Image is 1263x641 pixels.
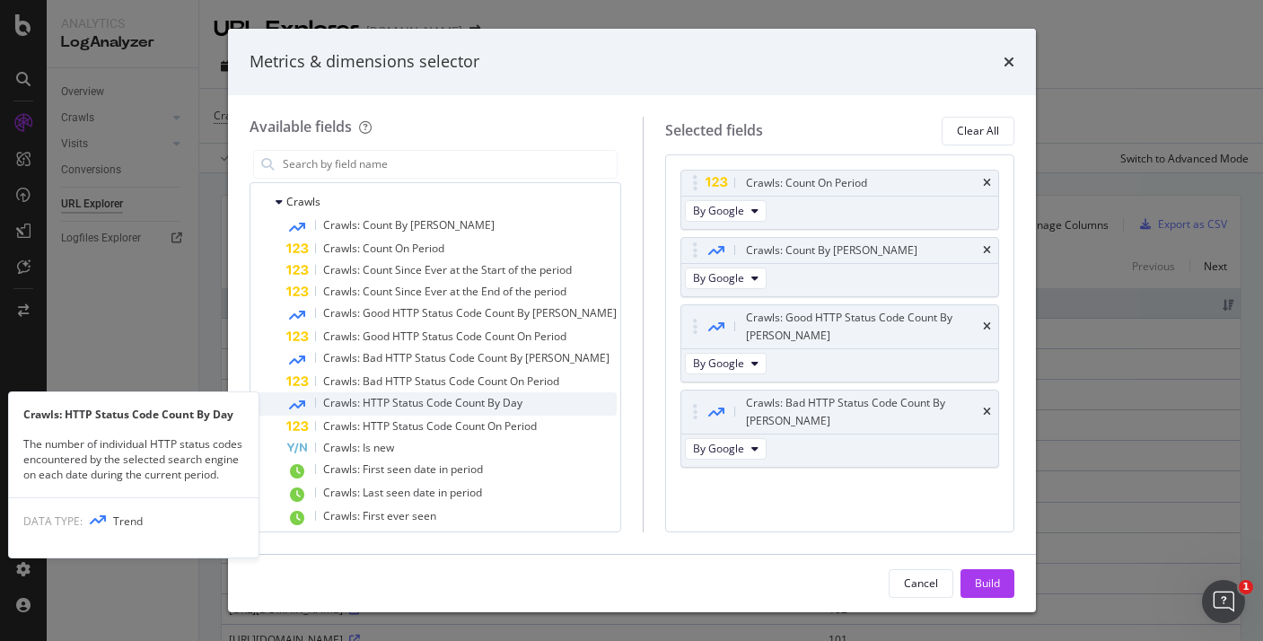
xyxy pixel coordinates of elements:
input: Search by field name [281,151,617,178]
div: Crawls: Bad HTTP Status Code Count By [PERSON_NAME] [746,394,979,430]
div: Crawls: Good HTTP Status Code Count By [PERSON_NAME]timesBy Google [680,304,999,382]
span: Crawls: Good HTTP Status Code Count By [PERSON_NAME] [323,305,617,320]
button: By Google [685,438,767,460]
span: Crawls: First ever seen [323,508,436,523]
span: 1 [1239,580,1253,594]
div: Clear All [957,123,999,138]
span: Crawls: Is new [323,440,394,455]
div: Crawls: Count By [PERSON_NAME]timesBy Google [680,237,999,297]
span: By Google [693,356,744,371]
div: times [983,245,991,256]
span: By Google [693,441,744,456]
div: The number of individual HTTP status codes encountered by the selected search engine on each date... [9,436,259,482]
button: By Google [685,353,767,374]
span: By Google [693,203,744,218]
div: times [1004,50,1014,74]
span: Crawls: Count By [PERSON_NAME] [323,217,495,233]
div: Available fields [250,117,352,136]
div: Crawls: Bad HTTP Status Code Count By [PERSON_NAME]timesBy Google [680,390,999,468]
span: Crawls: Count Since Ever at the Start of the period [323,262,572,277]
span: Crawls: HTTP Status Code Count On Period [323,418,537,434]
span: Crawls: Good HTTP Status Code Count On Period [323,329,566,344]
div: Crawls: Count On Period [746,174,867,192]
div: Crawls: Count By [PERSON_NAME] [746,241,917,259]
button: Clear All [942,117,1014,145]
div: Build [975,575,1000,591]
button: By Google [685,268,767,289]
div: times [983,178,991,189]
button: Cancel [889,569,953,598]
span: By Google [693,270,744,285]
span: Crawls: Bad HTTP Status Code Count On Period [323,373,559,389]
span: Crawls [286,194,320,209]
span: Crawls: Bad HTTP Status Code Count By [PERSON_NAME] [323,350,610,365]
div: Selected fields [665,120,763,141]
div: Crawls: Count On PeriodtimesBy Google [680,170,999,230]
div: Crawls: HTTP Status Code Count By Day [9,407,259,422]
div: Cancel [904,575,938,591]
div: Crawls: Good HTTP Status Code Count By [PERSON_NAME] [746,309,979,345]
iframe: Intercom live chat [1202,580,1245,623]
div: Metrics & dimensions selector [250,50,479,74]
span: Crawls: Count On Period [323,241,444,256]
button: By Google [685,200,767,222]
div: times [983,407,991,417]
div: times [983,321,991,332]
span: Crawls: Count Since Ever at the End of the period [323,284,566,299]
button: Build [960,569,1014,598]
span: Crawls: Last seen date in period [323,485,482,500]
div: modal [228,29,1036,612]
span: Crawls: First seen date in period [323,461,483,477]
span: Crawls: HTTP Status Code Count By Day [323,395,522,410]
